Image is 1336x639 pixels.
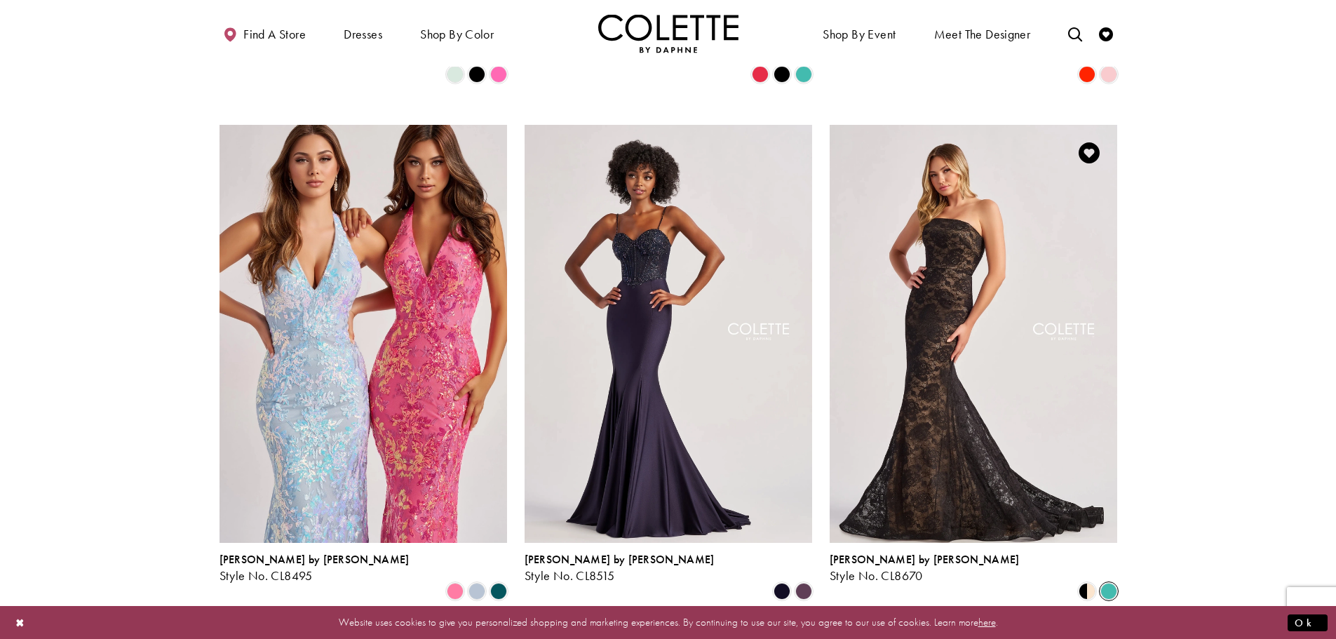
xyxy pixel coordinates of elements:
[795,583,812,600] i: Plum
[1095,14,1116,53] a: Check Wishlist
[830,552,1020,567] span: [PERSON_NAME] by [PERSON_NAME]
[490,583,507,600] i: Spruce
[525,552,715,567] span: [PERSON_NAME] by [PERSON_NAME]
[220,552,410,567] span: [PERSON_NAME] by [PERSON_NAME]
[243,27,306,41] span: Find a store
[774,583,790,600] i: Midnight
[220,125,507,543] a: Visit Colette by Daphne Style No. CL8495 Page
[598,14,738,53] img: Colette by Daphne
[525,553,715,583] div: Colette by Daphne Style No. CL8515
[220,14,309,53] a: Find a store
[598,14,738,53] a: Visit Home Page
[8,610,32,635] button: Close Dialog
[101,613,1235,632] p: Website uses cookies to give you personalized shopping and marketing experiences. By continuing t...
[1288,614,1328,631] button: Submit Dialog
[1074,138,1104,168] a: Add to Wishlist
[220,567,313,584] span: Style No. CL8495
[931,14,1034,53] a: Meet the designer
[830,553,1020,583] div: Colette by Daphne Style No. CL8670
[525,567,615,584] span: Style No. CL8515
[220,553,410,583] div: Colette by Daphne Style No. CL8495
[525,125,812,543] a: Visit Colette by Daphne Style No. CL8515 Page
[978,615,996,629] a: here
[344,27,382,41] span: Dresses
[420,27,494,41] span: Shop by color
[468,583,485,600] i: Ice Blue
[823,27,896,41] span: Shop By Event
[934,27,1031,41] span: Meet the designer
[830,567,923,584] span: Style No. CL8670
[417,14,497,53] span: Shop by color
[1100,583,1117,600] i: Turquoise
[830,125,1117,543] a: Visit Colette by Daphne Style No. CL8670 Page
[1065,14,1086,53] a: Toggle search
[1079,583,1095,600] i: Black/Nude
[819,14,899,53] span: Shop By Event
[340,14,386,53] span: Dresses
[447,583,464,600] i: Cotton Candy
